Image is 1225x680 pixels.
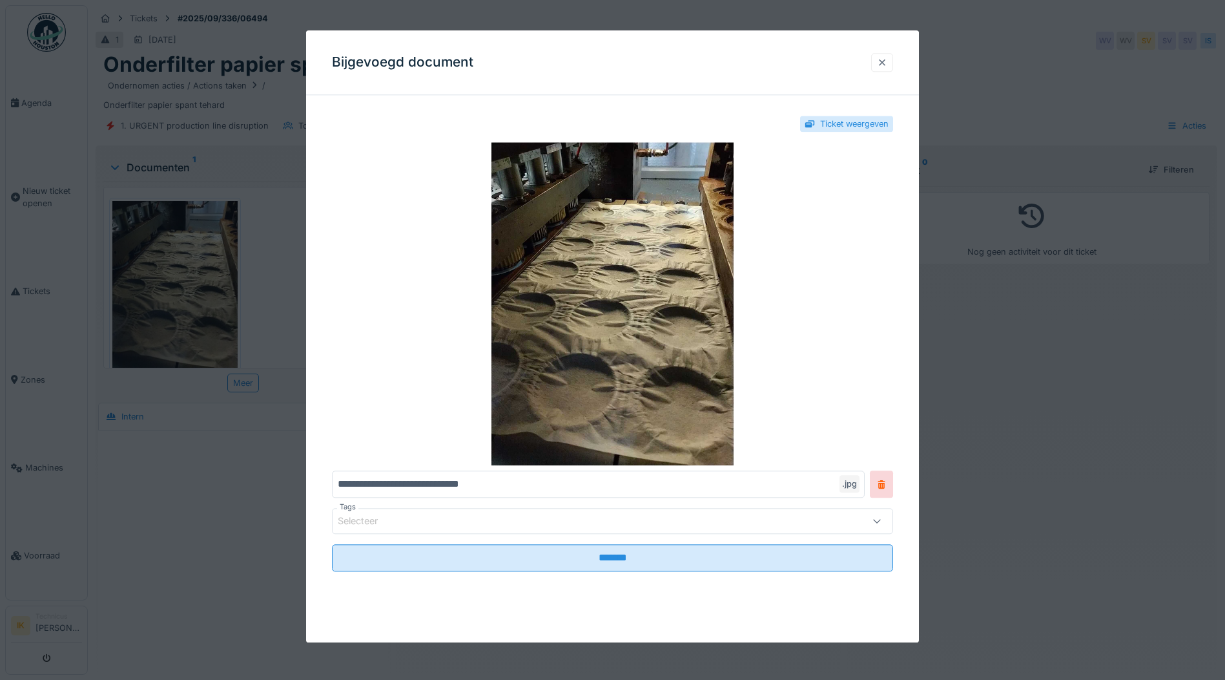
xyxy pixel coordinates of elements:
div: Selecteer [338,515,396,529]
div: Ticket weergeven [820,118,889,130]
img: 9c5052c0-f3df-441e-92a2-8f66801886a9-1758150385960345014702233747308.jpg [332,143,893,466]
label: Tags [337,502,358,513]
div: .jpg [839,476,860,493]
h3: Bijgevoegd document [332,54,473,70]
